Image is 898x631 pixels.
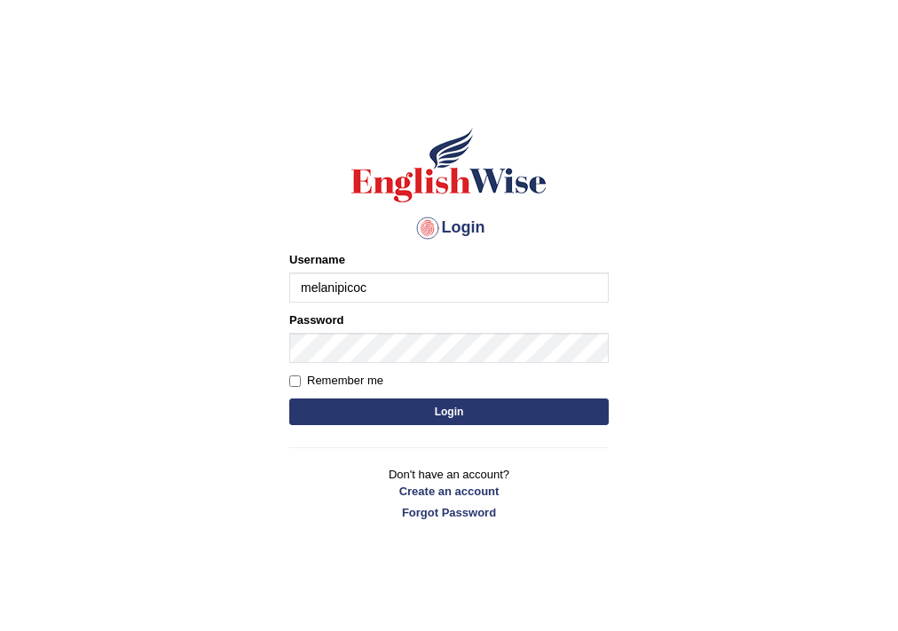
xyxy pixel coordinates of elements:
[289,466,609,521] p: Don't have an account?
[289,372,383,390] label: Remember me
[289,375,301,387] input: Remember me
[289,483,609,500] a: Create an account
[348,125,550,205] img: Logo of English Wise sign in for intelligent practice with AI
[289,504,609,521] a: Forgot Password
[289,312,343,328] label: Password
[289,398,609,425] button: Login
[289,214,609,242] h4: Login
[289,251,345,268] label: Username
